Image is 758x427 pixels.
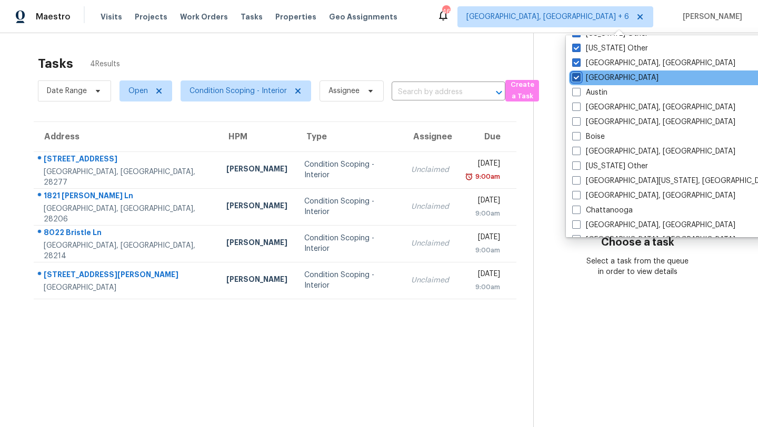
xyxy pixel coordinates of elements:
div: 9:00am [473,171,500,182]
button: Create a Task [505,80,539,101]
span: Projects [135,12,167,22]
th: Address [34,122,218,151]
div: 9:00am [466,282,500,292]
div: [DATE] [466,269,500,282]
div: Unclaimed [411,201,449,212]
div: [DATE] [466,195,500,208]
label: [GEOGRAPHIC_DATA], [GEOGRAPHIC_DATA] [572,117,735,127]
div: [GEOGRAPHIC_DATA], [GEOGRAPHIC_DATA], 28277 [44,167,210,188]
label: [GEOGRAPHIC_DATA], [GEOGRAPHIC_DATA] [572,235,735,245]
span: Open [128,86,148,96]
div: Condition Scoping - Interior [304,233,394,254]
label: [GEOGRAPHIC_DATA], [GEOGRAPHIC_DATA] [572,220,735,230]
label: Chattanooga [572,205,633,216]
h3: Choose a task [601,237,674,248]
div: [GEOGRAPHIC_DATA], [GEOGRAPHIC_DATA], 28206 [44,204,210,225]
th: Type [296,122,403,151]
div: [GEOGRAPHIC_DATA], [GEOGRAPHIC_DATA], 28214 [44,240,210,261]
span: [GEOGRAPHIC_DATA], [GEOGRAPHIC_DATA] + 6 [466,12,629,22]
div: [STREET_ADDRESS] [44,154,210,167]
div: [STREET_ADDRESS][PERSON_NAME] [44,269,210,282]
label: [GEOGRAPHIC_DATA], [GEOGRAPHIC_DATA] [572,146,735,157]
div: [PERSON_NAME] [226,164,287,177]
div: 46 [442,6,450,17]
th: Assignee [403,122,457,151]
div: 9:00am [466,245,500,256]
span: Tasks [241,13,263,21]
div: Select a task from the queue in order to view details [586,256,690,277]
div: [DATE] [466,158,500,171]
label: [GEOGRAPHIC_DATA] [572,73,659,83]
h2: Tasks [38,58,73,69]
span: Date Range [47,86,87,96]
div: 9:00am [466,208,500,219]
div: [GEOGRAPHIC_DATA] [44,282,210,293]
div: 1821 [PERSON_NAME] Ln [44,190,210,204]
span: Create a Task [511,79,534,103]
label: Boise [572,131,605,142]
div: Condition Scoping - Interior [304,270,394,291]
div: Condition Scoping - Interior [304,159,394,180]
span: 4 Results [90,59,120,69]
img: Overdue Alarm Icon [465,171,473,182]
label: [GEOGRAPHIC_DATA], [GEOGRAPHIC_DATA] [572,102,735,113]
span: Assignee [328,86,360,96]
span: Work Orders [180,12,228,22]
span: Maestro [36,12,71,22]
div: [DATE] [466,232,500,245]
span: Condition Scoping - Interior [189,86,287,96]
label: [US_STATE] Other [572,43,648,54]
label: Austin [572,87,607,98]
div: Unclaimed [411,165,449,175]
div: Unclaimed [411,238,449,249]
span: Visits [101,12,122,22]
span: Geo Assignments [329,12,397,22]
label: [GEOGRAPHIC_DATA], [GEOGRAPHIC_DATA] [572,190,735,201]
div: 8022 Bristle Ln [44,227,210,240]
button: Open [492,85,506,100]
input: Search by address [392,84,476,100]
th: HPM [218,122,296,151]
div: Condition Scoping - Interior [304,196,394,217]
div: [PERSON_NAME] [226,237,287,250]
label: [US_STATE] Other [572,161,648,171]
div: [PERSON_NAME] [226,274,287,287]
span: Properties [275,12,316,22]
div: Unclaimed [411,275,449,286]
span: [PERSON_NAME] [679,12,742,22]
label: [GEOGRAPHIC_DATA], [GEOGRAPHIC_DATA] [572,58,735,68]
div: [PERSON_NAME] [226,200,287,213]
th: Due [457,122,516,151]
